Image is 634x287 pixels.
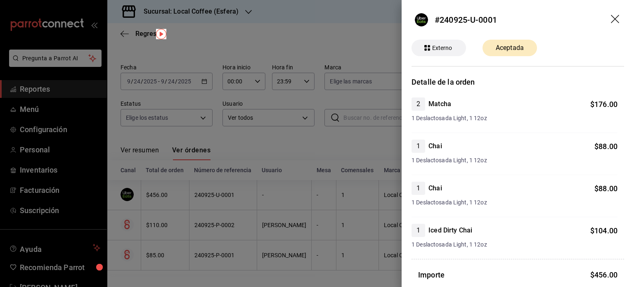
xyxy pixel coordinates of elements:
h3: Detalle de la orden [412,76,624,88]
span: $ 88.00 [594,142,617,151]
span: 1 Deslactosada Light, 1 12oz [412,240,617,249]
h4: Iced Dirty Chai [428,225,472,235]
h4: Chai [428,183,442,193]
span: $ 456.00 [590,270,617,279]
h4: Matcha [428,99,451,109]
div: #240925-U-0001 [435,14,497,26]
span: $ 176.00 [590,100,617,109]
span: 1 Deslactosada Light, 1 12oz [412,114,617,123]
span: 1 [412,225,425,235]
span: 1 [412,141,425,151]
span: 2 [412,99,425,109]
img: Tooltip marker [156,29,166,39]
h4: Chai [428,141,442,151]
span: Externo [429,44,456,52]
span: 1 [412,183,425,193]
span: $ 88.00 [594,184,617,193]
h3: Importe [418,269,445,280]
span: 1 Deslactosada Light, 1 12oz [412,198,617,207]
span: $ 104.00 [590,226,617,235]
span: Aceptada [491,43,529,53]
button: drag [611,15,621,25]
span: 1 Deslactosada Light, 1 12oz [412,156,617,165]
